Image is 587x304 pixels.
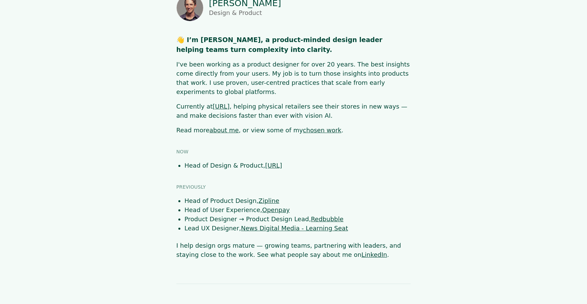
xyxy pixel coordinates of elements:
a: about me [210,127,239,134]
p: Currently at , helping physical retailers see their stores in new ways — and make decisions faste... [176,102,411,120]
a: Redbubble [311,215,343,223]
li: Head of Design & Product, [184,161,411,170]
li: Head of User Experience, [184,205,411,214]
a: [URL] [265,162,282,169]
p: Read more , or view some of my . [176,126,411,135]
a: Openpay [262,206,290,213]
a: News Digital Media - Learning Seat [241,225,348,232]
h3: Previously [176,184,411,191]
h1: 👋 I’m [PERSON_NAME], a product-minded design leader helping teams turn complexity into clarity. [176,35,411,54]
a: chosen work [303,127,341,134]
a: Zipline [259,197,279,204]
li: Head of Product Design, [184,196,411,205]
a: LinkedIn [361,251,387,258]
p: Design & Product [209,8,281,17]
li: Lead UX Designer, [184,224,411,233]
p: I help design orgs mature — growing teams, partnering with leaders, and staying close to the work... [176,241,411,259]
p: I've been working as a product designer for over 20 years. The best insights come directly from y... [176,60,411,96]
li: Product Designer → Product Design Lead, [184,214,411,224]
a: [URL] [213,103,230,110]
h3: Now [176,148,411,155]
